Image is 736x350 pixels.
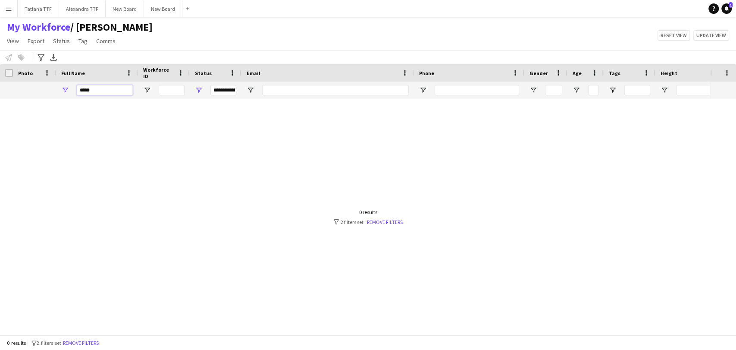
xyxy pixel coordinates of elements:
[106,0,144,17] button: New Board
[93,35,119,47] a: Comms
[195,70,212,76] span: Status
[96,37,116,45] span: Comms
[59,0,106,17] button: Alexandra TTF
[7,37,19,45] span: View
[367,219,403,225] a: Remove filters
[78,37,88,45] span: Tag
[77,85,133,95] input: Full Name Filter Input
[70,21,153,34] span: TATIANA
[573,86,580,94] button: Open Filter Menu
[28,37,44,45] span: Export
[144,0,182,17] button: New Board
[61,70,85,76] span: Full Name
[247,86,254,94] button: Open Filter Menu
[693,30,729,41] button: Update view
[37,340,61,346] span: 2 filters set
[609,86,617,94] button: Open Filter Menu
[262,85,409,95] input: Email Filter Input
[3,35,22,47] a: View
[195,86,203,94] button: Open Filter Menu
[18,0,59,17] button: Tatiana TTF
[50,35,73,47] a: Status
[53,37,70,45] span: Status
[661,70,677,76] span: Height
[658,30,690,41] button: Reset view
[721,3,732,14] a: 1
[588,85,598,95] input: Age Filter Input
[143,66,174,79] span: Workforce ID
[529,70,548,76] span: Gender
[545,85,562,95] input: Gender Filter Input
[75,35,91,47] a: Tag
[609,70,620,76] span: Tags
[143,86,151,94] button: Open Filter Menu
[624,85,650,95] input: Tags Filter Input
[48,52,59,63] app-action-btn: Export XLSX
[334,219,403,225] div: 2 filters set
[573,70,582,76] span: Age
[36,52,46,63] app-action-btn: Advanced filters
[334,209,403,215] div: 0 results
[5,69,13,77] input: Column with Header Selection
[419,86,427,94] button: Open Filter Menu
[18,70,33,76] span: Photo
[247,70,260,76] span: Email
[61,338,100,348] button: Remove filters
[661,86,668,94] button: Open Filter Menu
[729,2,733,8] span: 1
[159,85,185,95] input: Workforce ID Filter Input
[61,86,69,94] button: Open Filter Menu
[435,85,519,95] input: Phone Filter Input
[24,35,48,47] a: Export
[529,86,537,94] button: Open Filter Menu
[419,70,434,76] span: Phone
[7,21,70,34] a: My Workforce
